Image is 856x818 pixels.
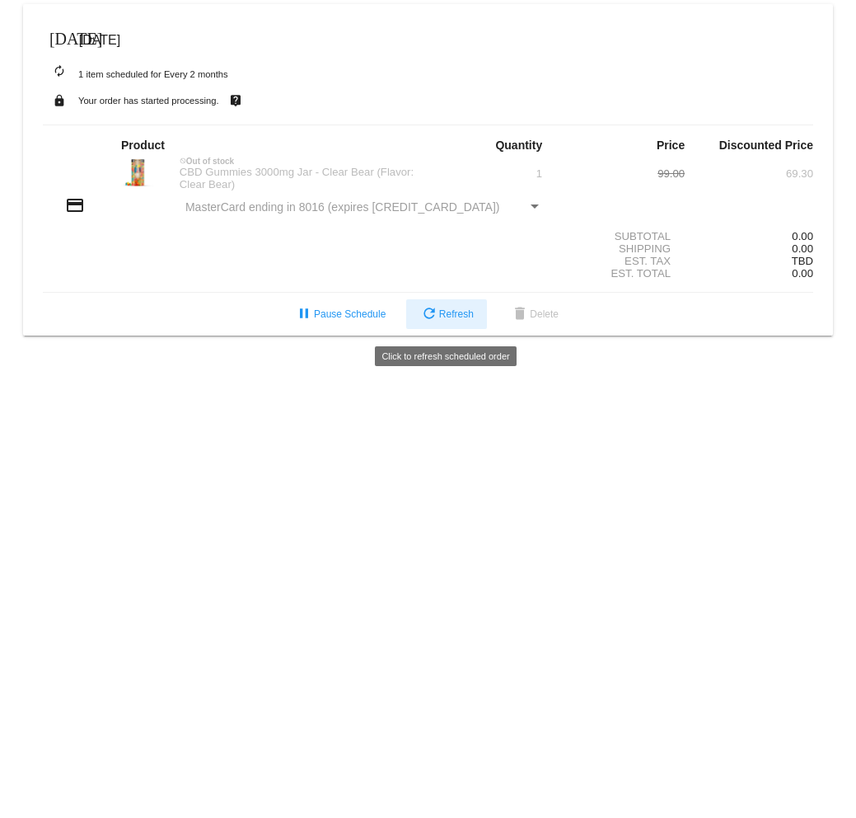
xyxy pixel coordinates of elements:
[281,299,399,329] button: Pause Schedule
[510,308,559,320] span: Delete
[49,62,69,82] mat-icon: autorenew
[719,139,813,152] strong: Discounted Price
[294,308,386,320] span: Pause Schedule
[419,308,474,320] span: Refresh
[792,242,813,255] span: 0.00
[556,255,685,267] div: Est. Tax
[171,166,428,190] div: CBD Gummies 3000mg Jar - Clear Bear (Flavor: Clear Bear)
[49,90,69,111] mat-icon: lock
[121,139,165,152] strong: Product
[406,299,487,329] button: Refresh
[121,156,154,189] img: Clear-Bears-3000.jpg
[510,305,530,325] mat-icon: delete
[180,157,186,164] mat-icon: not_interested
[556,230,685,242] div: Subtotal
[226,90,246,111] mat-icon: live_help
[171,157,428,166] div: Out of stock
[792,255,813,267] span: TBD
[185,200,500,214] span: MasterCard ending in 8016 (expires [CREDIT_CARD_DATA])
[685,167,813,180] div: 69.30
[657,139,685,152] strong: Price
[536,167,542,180] span: 1
[49,27,69,47] mat-icon: [DATE]
[556,242,685,255] div: Shipping
[495,139,542,152] strong: Quantity
[78,96,219,106] small: Your order has started processing.
[497,299,572,329] button: Delete
[185,200,542,214] mat-select: Payment Method
[294,305,314,325] mat-icon: pause
[685,230,813,242] div: 0.00
[792,267,813,280] span: 0.00
[556,167,685,180] div: 99.00
[43,69,228,79] small: 1 item scheduled for Every 2 months
[556,267,685,280] div: Est. Total
[65,195,85,215] mat-icon: credit_card
[419,305,439,325] mat-icon: refresh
